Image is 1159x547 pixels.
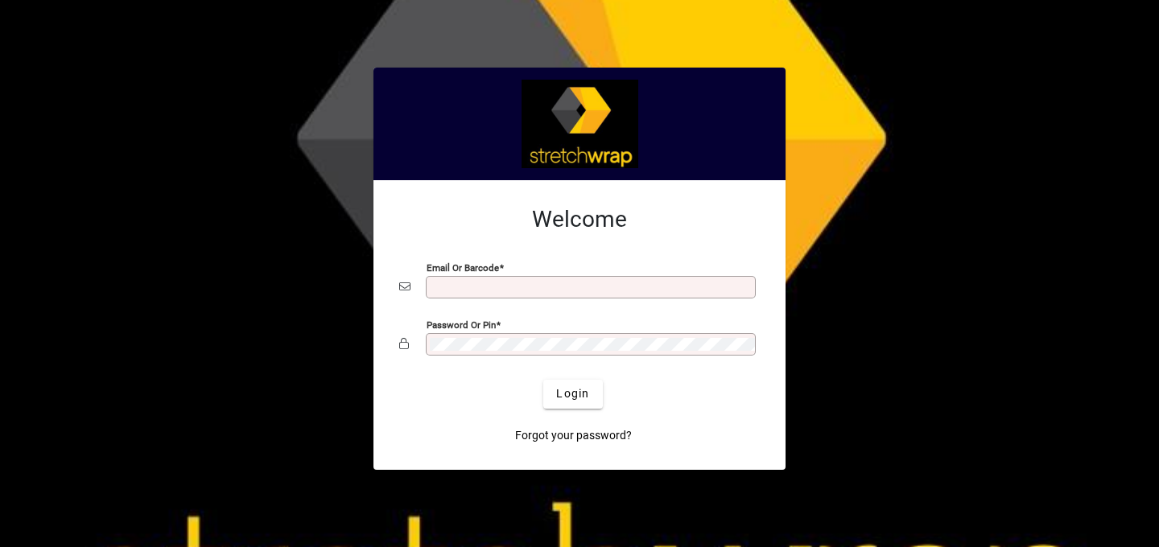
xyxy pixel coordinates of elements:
button: Login [543,380,602,409]
span: Forgot your password? [515,427,632,444]
mat-label: Password or Pin [427,319,496,330]
mat-label: Email or Barcode [427,261,499,273]
h2: Welcome [399,206,760,233]
a: Forgot your password? [509,422,638,450]
span: Login [556,385,589,402]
